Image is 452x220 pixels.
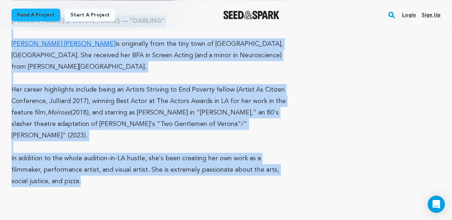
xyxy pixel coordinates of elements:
[223,11,279,19] a: Seed&Spark Homepage
[65,9,115,21] a: Start a project
[11,41,115,47] a: [PERSON_NAME] [PERSON_NAME]
[11,84,286,141] p: Her career highlights include being an Artists Striving to End Poverty fellow (Artist As Citizen ...
[11,153,286,187] p: In addition to the whole audition-in-LA hustle, she's been creating her own work as a filmmaker, ...
[11,38,286,73] p: is originally from the tiny town of [GEOGRAPHIC_DATA], [GEOGRAPHIC_DATA]. She received her BFA in...
[223,11,279,19] img: Seed&Spark Logo Dark Mode
[402,9,416,21] a: Login
[48,109,71,116] em: Melrose
[428,196,445,213] div: Open Intercom Messenger
[11,9,60,21] a: Fund a project
[422,9,441,21] a: Sign up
